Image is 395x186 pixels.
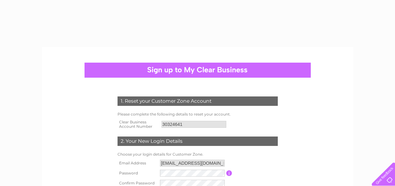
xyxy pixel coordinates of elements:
th: Clear Business Account Number [116,118,160,131]
div: 1. Reset your Customer Zone Account [118,96,278,106]
th: Email Address [116,158,159,168]
input: Information [226,170,232,176]
td: Choose your login details for Customer Zone. [116,151,279,158]
td: Please complete the following details to reset your account. [116,111,279,118]
th: Password [116,168,159,178]
div: 2. Your New Login Details [118,137,278,146]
